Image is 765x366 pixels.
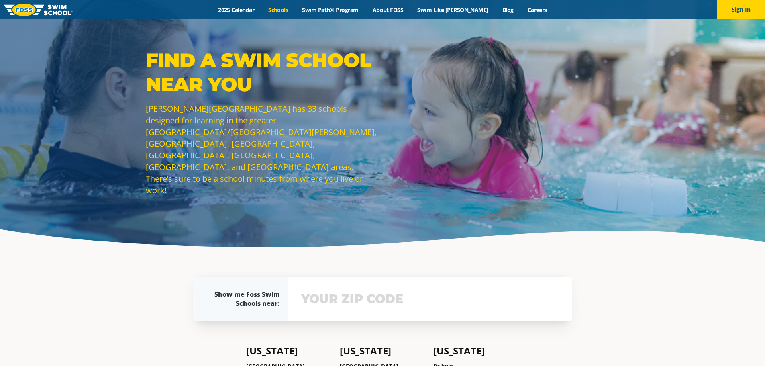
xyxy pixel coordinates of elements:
a: Schools [261,6,295,14]
a: Careers [520,6,554,14]
img: FOSS Swim School Logo [4,4,73,16]
a: Blog [495,6,520,14]
input: YOUR ZIP CODE [299,287,561,311]
h4: [US_STATE] [340,345,425,356]
a: Swim Path® Program [295,6,365,14]
div: Show me Foss Swim Schools near: [209,290,280,308]
a: Swim Like [PERSON_NAME] [410,6,496,14]
h4: [US_STATE] [433,345,519,356]
p: [PERSON_NAME][GEOGRAPHIC_DATA] has 33 schools designed for learning in the greater [GEOGRAPHIC_DA... [146,103,379,196]
a: About FOSS [365,6,410,14]
p: Find a Swim School Near You [146,48,379,96]
h4: [US_STATE] [246,345,332,356]
a: 2025 Calendar [211,6,261,14]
